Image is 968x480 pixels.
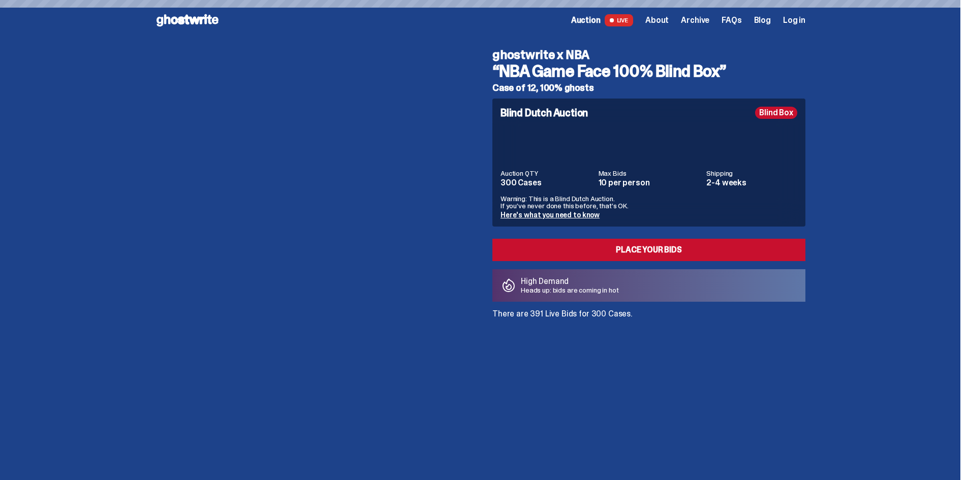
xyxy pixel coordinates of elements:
h4: Blind Dutch Auction [501,108,588,118]
dd: 10 per person [599,179,701,187]
a: Blog [754,16,771,24]
p: High Demand [521,277,619,285]
a: FAQs [722,16,741,24]
p: Warning: This is a Blind Dutch Auction. If you’ve never done this before, that’s OK. [501,195,797,209]
dt: Auction QTY [501,170,592,177]
a: About [645,16,669,24]
div: Blind Box [755,107,797,119]
p: Heads up: bids are coming in hot [521,286,619,294]
a: Here's what you need to know [501,210,600,219]
span: Auction [571,16,601,24]
h5: Case of 12, 100% ghosts [492,83,805,92]
a: Auction LIVE [571,14,633,26]
p: There are 391 Live Bids for 300 Cases. [492,310,805,318]
a: Place your Bids [492,239,805,261]
h4: ghostwrite x NBA [492,49,805,61]
span: LIVE [605,14,634,26]
a: Archive [681,16,709,24]
a: Log in [783,16,805,24]
dd: 300 Cases [501,179,592,187]
dt: Max Bids [599,170,701,177]
dd: 2-4 weeks [706,179,797,187]
dt: Shipping [706,170,797,177]
h3: “NBA Game Face 100% Blind Box” [492,63,805,79]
